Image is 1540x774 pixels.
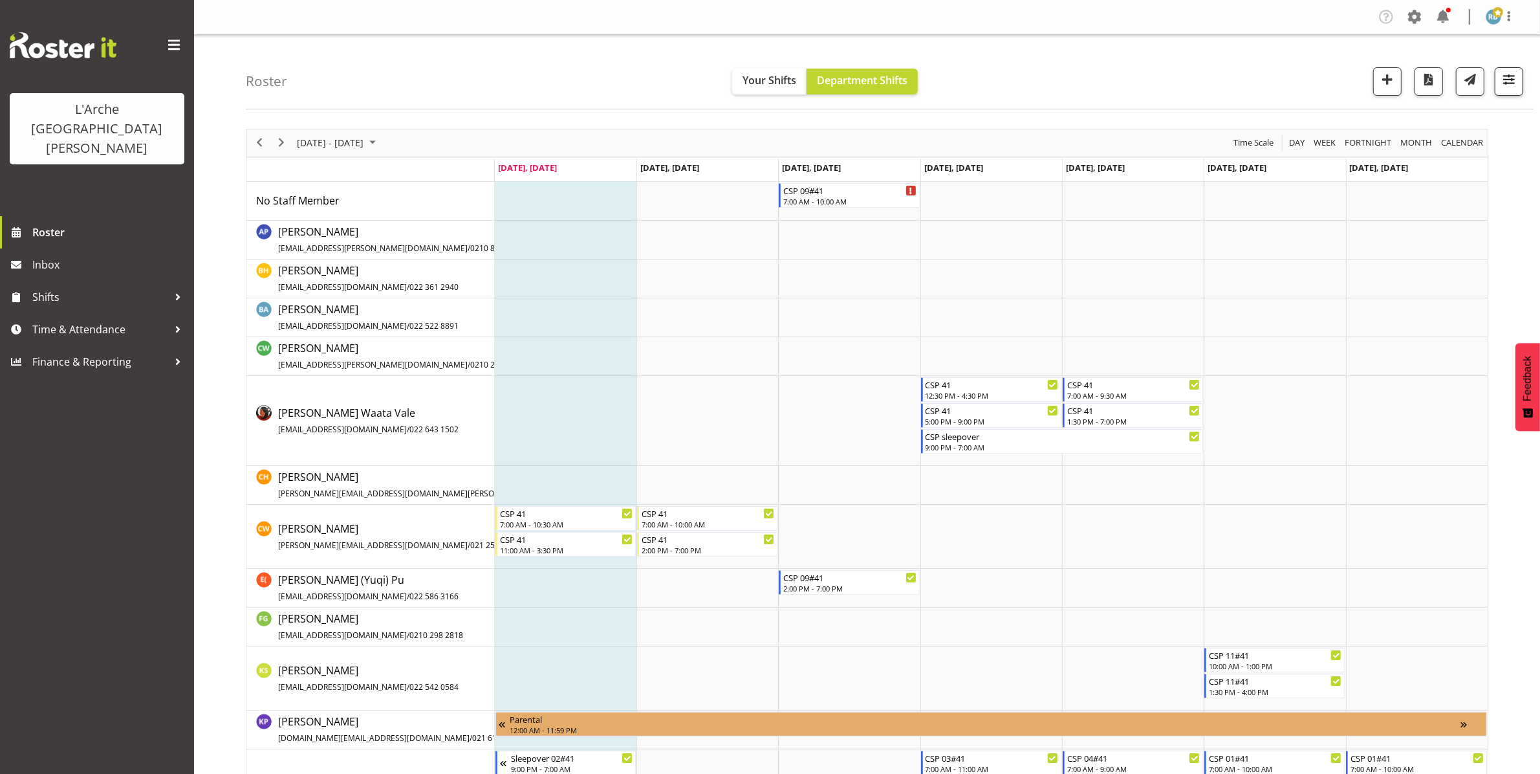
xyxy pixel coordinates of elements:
[924,162,983,173] span: [DATE], [DATE]
[1232,135,1275,151] span: Time Scale
[278,282,407,293] span: [EMAIL_ADDRESS][DOMAIN_NAME]
[407,320,409,331] span: /
[783,184,916,197] div: CSP 09#41
[278,611,463,642] a: [PERSON_NAME][EMAIL_ADDRESS][DOMAIN_NAME]/0210 298 2818
[921,429,1204,454] div: Cherri Waata Vale"s event - CSP sleepover Begin From Thursday, August 21, 2025 at 9:00:00 PM GMT+...
[278,521,519,552] a: [PERSON_NAME][PERSON_NAME][EMAIL_ADDRESS][DOMAIN_NAME]/021 251 8963
[1067,764,1200,774] div: 7:00 AM - 9:00 AM
[500,533,633,546] div: CSP 41
[278,681,407,692] span: [EMAIL_ADDRESS][DOMAIN_NAME]
[1373,67,1402,96] button: Add a new shift
[1495,67,1523,96] button: Filter Shifts
[278,591,407,602] span: [EMAIL_ADDRESS][DOMAIN_NAME]
[278,341,524,371] span: [PERSON_NAME]
[495,532,636,557] div: Cindy Walters"s event - CSP 41 Begin From Monday, August 18, 2025 at 11:00:00 AM GMT+12:00 Ends A...
[468,359,470,370] span: /
[732,69,807,94] button: Your Shifts
[292,129,384,157] div: August 18 - 24, 2025
[921,403,1061,428] div: Cherri Waata Vale"s event - CSP 41 Begin From Thursday, August 21, 2025 at 5:00:00 PM GMT+12:00 E...
[783,196,916,206] div: 7:00 AM - 10:00 AM
[246,221,495,260] td: Ayamita Paul resource
[246,569,495,608] td: Estelle (Yuqi) Pu resource
[926,390,1058,401] div: 12:30 PM - 4:30 PM
[278,573,459,603] span: [PERSON_NAME] (Yuqi) Pu
[1067,378,1200,391] div: CSP 41
[500,507,633,520] div: CSP 41
[251,135,268,151] button: Previous
[246,647,495,711] td: Kalpana Sapkota resource
[278,340,524,371] a: [PERSON_NAME][EMAIL_ADDRESS][PERSON_NAME][DOMAIN_NAME]/0210 258 6795
[409,591,459,602] span: 022 586 3166
[407,282,409,293] span: /
[32,255,188,274] span: Inbox
[1312,135,1338,151] button: Timeline Week
[278,224,524,255] a: [PERSON_NAME][EMAIL_ADDRESS][PERSON_NAME][DOMAIN_NAME]/0210 850 5341
[1456,67,1484,96] button: Send a list of all shifts for the selected filtered period to all rostered employees.
[278,469,580,500] a: [PERSON_NAME][PERSON_NAME][EMAIL_ADDRESS][DOMAIN_NAME][PERSON_NAME]
[278,243,468,254] span: [EMAIL_ADDRESS][PERSON_NAME][DOMAIN_NAME]
[642,533,774,546] div: CSP 41
[1287,135,1307,151] button: Timeline Day
[246,505,495,569] td: Cindy Walters resource
[32,352,168,371] span: Finance & Reporting
[926,751,1058,764] div: CSP 03#41
[278,406,459,436] span: [PERSON_NAME] Waata Vale
[32,320,168,339] span: Time & Attendance
[246,298,495,337] td: Bibi Ali resource
[278,522,519,551] span: [PERSON_NAME]
[1209,674,1341,687] div: CSP 11#41
[278,302,459,333] a: [PERSON_NAME][EMAIL_ADDRESS][DOMAIN_NAME]/022 522 8891
[1439,135,1486,151] button: Month
[256,193,340,208] span: No Staff Member
[278,405,459,436] a: [PERSON_NAME] Waata Vale[EMAIL_ADDRESS][DOMAIN_NAME]/022 643 1502
[278,714,517,744] span: [PERSON_NAME]
[23,100,171,158] div: L'Arche [GEOGRAPHIC_DATA][PERSON_NAME]
[1067,751,1200,764] div: CSP 04#41
[642,545,774,555] div: 2:00 PM - 7:00 PM
[468,540,470,551] span: /
[407,591,409,602] span: /
[295,135,382,151] button: August 2025
[1231,135,1276,151] button: Time Scale
[1209,648,1341,661] div: CSP 11#41
[278,663,459,693] span: [PERSON_NAME]
[246,182,495,221] td: No Staff Member resource
[1208,162,1266,173] span: [DATE], [DATE]
[278,263,459,293] span: [PERSON_NAME]
[510,725,1461,735] div: 12:00 AM - 11:59 PM
[783,583,916,593] div: 2:00 PM - 7:00 PM
[1204,674,1345,698] div: Kalpana Sapkota"s event - CSP 11#41 Begin From Saturday, August 23, 2025 at 1:30:00 PM GMT+12:00 ...
[1350,751,1483,764] div: CSP 01#41
[495,506,636,531] div: Cindy Walters"s event - CSP 41 Begin From Monday, August 18, 2025 at 7:00:00 AM GMT+12:00 Ends At...
[278,630,407,641] span: [EMAIL_ADDRESS][DOMAIN_NAME]
[511,764,633,774] div: 9:00 PM - 7:00 AM
[640,162,699,173] span: [DATE], [DATE]
[1522,356,1534,401] span: Feedback
[32,287,168,307] span: Shifts
[926,442,1200,452] div: 9:00 PM - 7:00 AM
[1063,377,1203,402] div: Cherri Waata Vale"s event - CSP 41 Begin From Friday, August 22, 2025 at 7:00:00 AM GMT+12:00 End...
[783,571,916,584] div: CSP 09#41
[926,430,1200,443] div: CSP sleepover
[637,532,777,557] div: Cindy Walters"s event - CSP 41 Begin From Tuesday, August 19, 2025 at 2:00:00 PM GMT+12:00 Ends A...
[642,507,774,520] div: CSP 41
[926,416,1058,426] div: 5:00 PM - 9:00 PM
[278,359,468,370] span: [EMAIL_ADDRESS][PERSON_NAME][DOMAIN_NAME]
[1063,403,1203,428] div: Cherri Waata Vale"s event - CSP 41 Begin From Friday, August 22, 2025 at 1:30:00 PM GMT+12:00 End...
[248,129,270,157] div: previous period
[409,630,463,641] span: 0210 298 2818
[1398,135,1435,151] button: Timeline Month
[278,302,459,332] span: [PERSON_NAME]
[1350,162,1409,173] span: [DATE], [DATE]
[470,243,524,254] span: 0210 850 5341
[498,162,557,173] span: [DATE], [DATE]
[807,69,918,94] button: Department Shifts
[407,424,409,435] span: /
[1209,764,1341,774] div: 7:00 AM - 10:00 AM
[32,223,188,242] span: Roster
[470,359,524,370] span: 0210 258 6795
[472,733,517,744] span: 021 618 124
[1312,135,1337,151] span: Week
[1209,687,1341,697] div: 1:30 PM - 4:00 PM
[1209,661,1341,671] div: 10:00 AM - 1:00 PM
